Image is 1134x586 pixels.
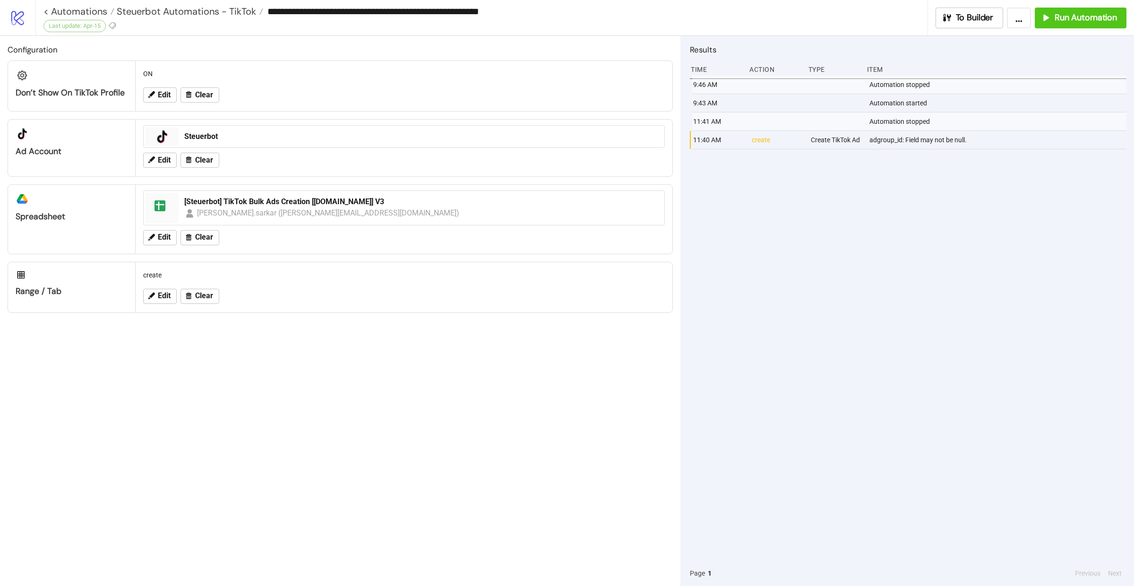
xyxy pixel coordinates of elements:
[158,292,171,300] span: Edit
[139,266,669,284] div: create
[1105,568,1125,578] button: Next
[143,87,177,103] button: Edit
[1007,8,1031,28] button: ...
[1072,568,1103,578] button: Previous
[1035,8,1126,28] button: Run Automation
[184,197,659,207] div: [Steuerbot] TikTok Bulk Ads Creation [[DOMAIN_NAME]] V3
[868,131,1129,149] div: adgroup_id: Field may not be null.
[139,65,669,83] div: ON
[16,286,128,297] div: Range / Tab
[692,94,744,112] div: 9:43 AM
[114,7,263,16] a: Steuerbot Automations - TikTok
[16,146,128,157] div: Ad Account
[936,8,1004,28] button: To Builder
[158,91,171,99] span: Edit
[195,233,213,241] span: Clear
[180,87,219,103] button: Clear
[692,112,744,130] div: 11:41 AM
[690,60,742,78] div: Time
[956,12,994,23] span: To Builder
[195,156,213,164] span: Clear
[43,7,114,16] a: < Automations
[748,60,800,78] div: Action
[692,131,744,149] div: 11:40 AM
[158,233,171,241] span: Edit
[43,20,106,32] div: Last update: Apr-15
[180,230,219,245] button: Clear
[180,153,219,168] button: Clear
[195,292,213,300] span: Clear
[180,289,219,304] button: Clear
[868,112,1129,130] div: Automation stopped
[197,207,460,219] div: [PERSON_NAME].sarkar ([PERSON_NAME][EMAIL_ADDRESS][DOMAIN_NAME])
[690,568,705,578] span: Page
[868,94,1129,112] div: Automation started
[16,87,128,98] div: Don’t show on TikTok profile
[1055,12,1117,23] span: Run Automation
[690,43,1126,56] h2: Results
[705,568,714,578] button: 1
[195,91,213,99] span: Clear
[143,230,177,245] button: Edit
[16,211,128,222] div: Spreadsheet
[143,289,177,304] button: Edit
[866,60,1126,78] div: Item
[808,60,859,78] div: Type
[143,153,177,168] button: Edit
[158,156,171,164] span: Edit
[114,5,256,17] span: Steuerbot Automations - TikTok
[751,131,803,149] div: create
[810,131,862,149] div: Create TikTok Ad
[692,76,744,94] div: 9:46 AM
[184,131,659,142] div: Steuerbot
[8,43,673,56] h2: Configuration
[868,76,1129,94] div: Automation stopped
